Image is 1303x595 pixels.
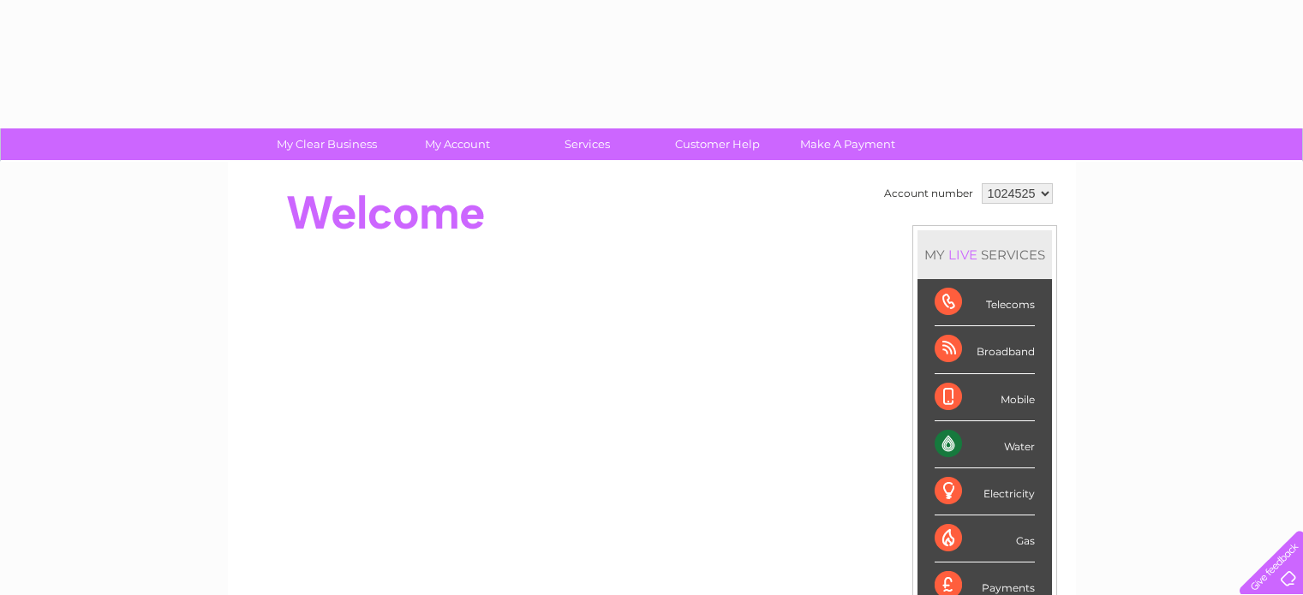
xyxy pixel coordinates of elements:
a: My Account [386,128,528,160]
a: My Clear Business [256,128,397,160]
a: Make A Payment [777,128,918,160]
div: Gas [935,515,1035,562]
div: Telecoms [935,279,1035,326]
div: LIVE [945,247,981,263]
a: Services [517,128,658,160]
div: MY SERVICES [917,230,1052,279]
div: Water [935,421,1035,468]
div: Broadband [935,326,1035,373]
div: Mobile [935,374,1035,421]
a: Customer Help [647,128,788,160]
td: Account number [880,179,977,208]
div: Electricity [935,468,1035,515]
